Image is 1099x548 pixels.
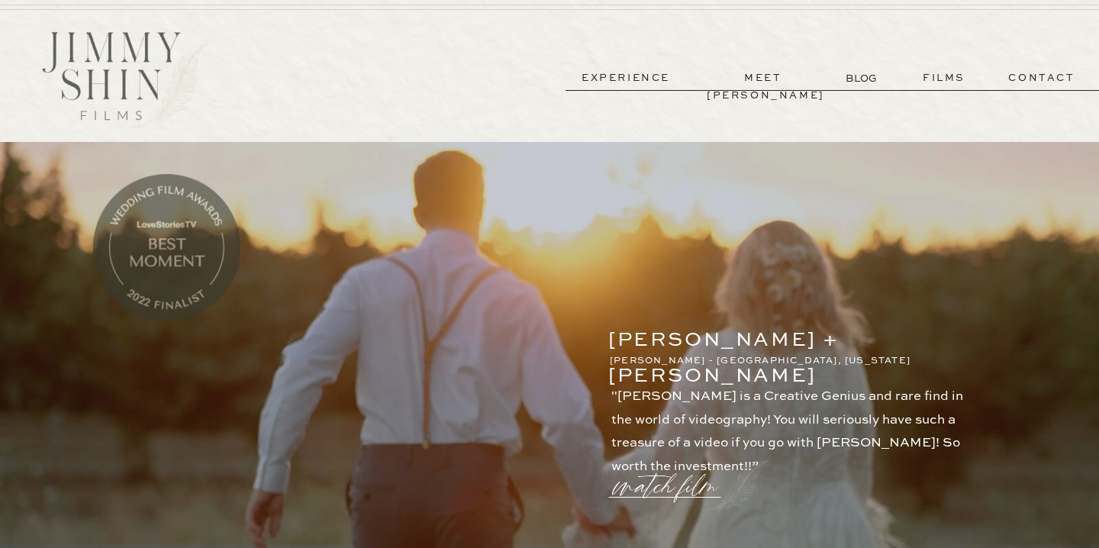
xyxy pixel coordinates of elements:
[707,69,820,87] a: meet [PERSON_NAME]
[569,69,682,87] a: experience
[611,385,978,460] p: "[PERSON_NAME] is a Creative Genius and rare find in the world of videography! You will seriously...
[608,323,928,343] p: [PERSON_NAME] + [PERSON_NAME]
[615,448,725,506] a: watch film
[907,69,981,87] a: films
[846,70,880,86] a: BLOG
[987,69,1097,87] a: contact
[610,353,930,367] p: [PERSON_NAME] - [GEOGRAPHIC_DATA], [US_STATE]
